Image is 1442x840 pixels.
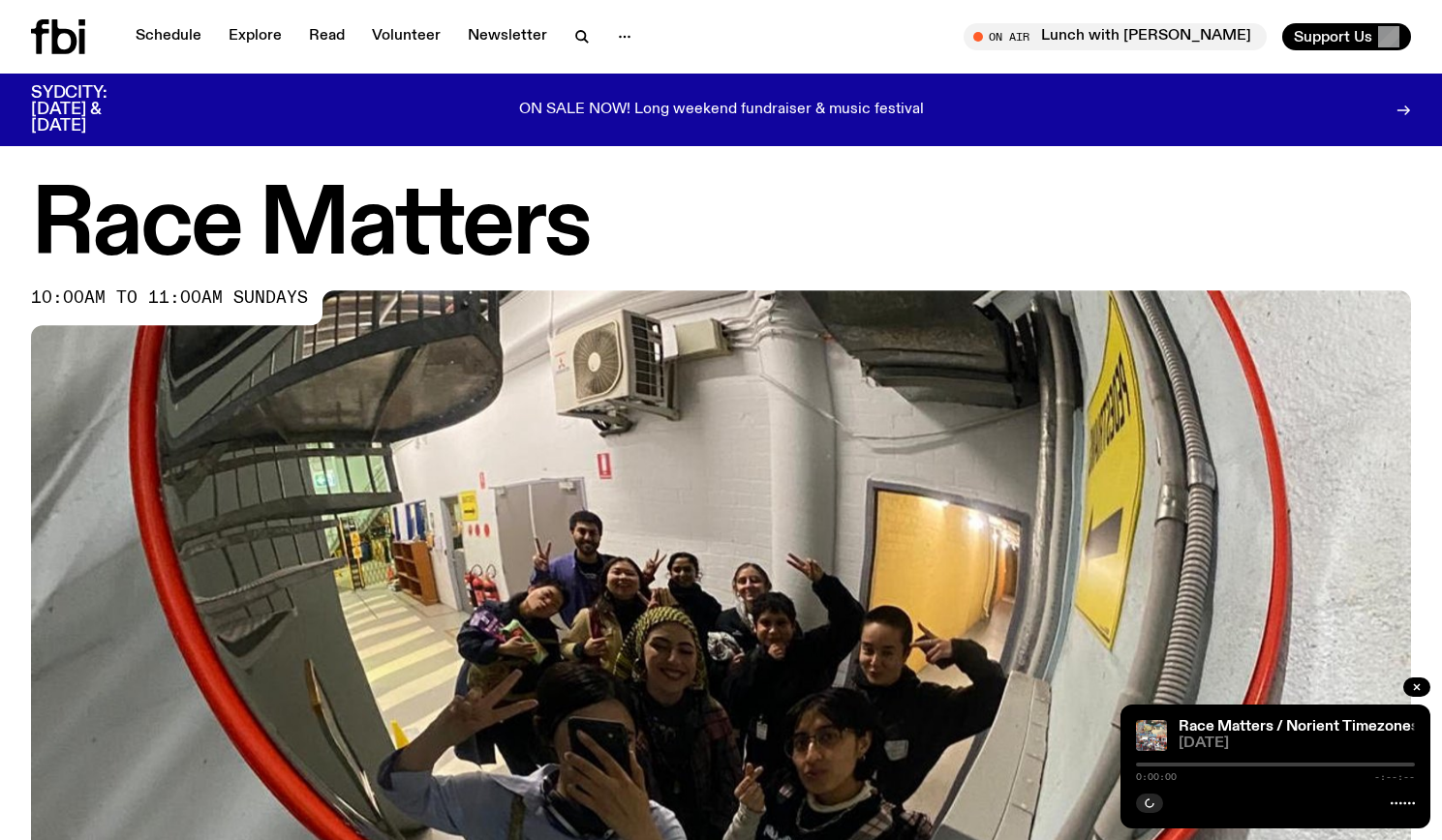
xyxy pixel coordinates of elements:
h3: SYDCITY: [DATE] & [DATE] [31,85,155,135]
a: Schedule [124,23,213,50]
span: -:--:-- [1374,772,1415,782]
a: Explore [217,23,293,50]
a: Volunteer [360,23,452,50]
p: ON SALE NOW! Long weekend fundraiser & music festival [519,102,924,119]
button: On AirLunch with [PERSON_NAME] [964,23,1267,50]
h1: Race Matters [31,184,1411,271]
a: Read [297,23,356,50]
a: Newsletter [456,23,559,50]
button: Support Us [1282,23,1411,50]
span: [DATE] [1179,736,1415,751]
span: 10:00am to 11:00am sundays [31,290,308,306]
span: 0:00:00 [1136,772,1177,782]
span: Support Us [1294,28,1372,45]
